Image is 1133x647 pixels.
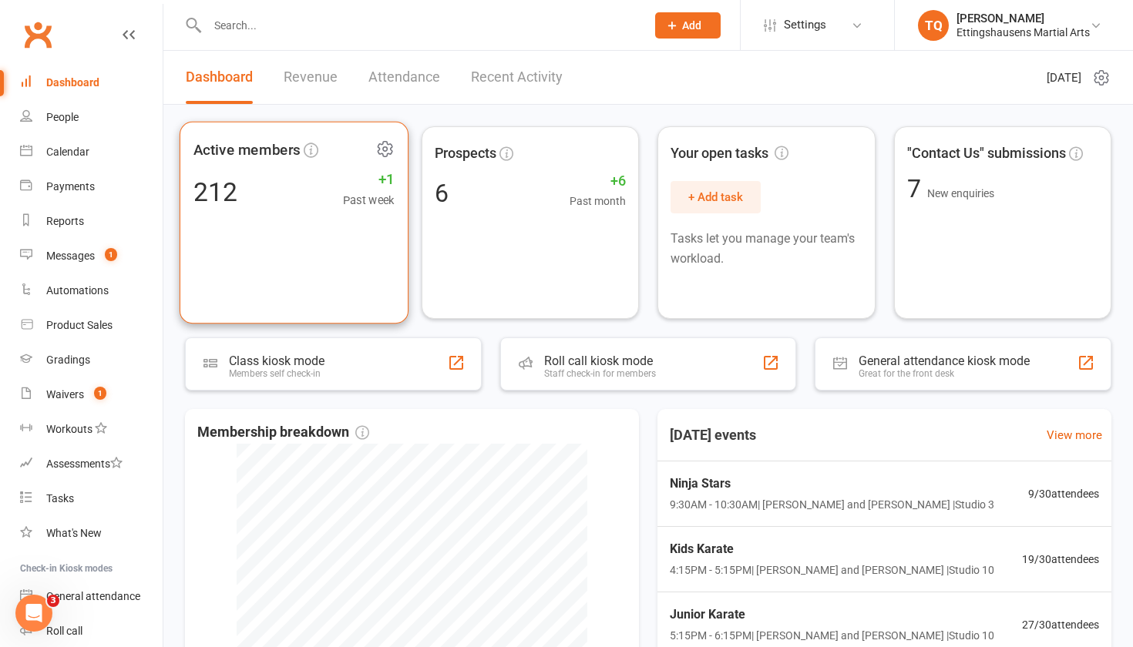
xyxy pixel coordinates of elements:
[657,421,768,449] h3: [DATE] events
[284,51,338,104] a: Revenue
[670,539,994,559] span: Kids Karate
[197,421,369,444] span: Membership breakdown
[20,343,163,377] a: Gradings
[20,308,163,343] a: Product Sales
[193,138,301,161] span: Active members
[20,135,163,169] a: Calendar
[544,354,656,368] div: Roll call kiosk mode
[20,204,163,239] a: Reports
[956,12,1090,25] div: [PERSON_NAME]
[918,10,949,41] div: TQ
[46,492,74,505] div: Tasks
[670,496,994,513] span: 9:30AM - 10:30AM | [PERSON_NAME] and [PERSON_NAME] | Studio 3
[956,25,1090,39] div: Ettingshausens Martial Arts
[368,51,440,104] a: Attendance
[859,354,1030,368] div: General attendance kiosk mode
[570,193,626,210] span: Past month
[20,579,163,614] a: General attendance kiosk mode
[655,12,721,39] button: Add
[46,354,90,366] div: Gradings
[46,625,82,637] div: Roll call
[46,111,79,123] div: People
[670,605,994,625] span: Junior Karate
[343,191,395,210] span: Past week
[186,51,253,104] a: Dashboard
[47,595,59,607] span: 3
[46,458,123,470] div: Assessments
[1047,69,1081,87] span: [DATE]
[46,76,99,89] div: Dashboard
[670,627,994,644] span: 5:15PM - 6:15PM | [PERSON_NAME] and [PERSON_NAME] | Studio 10
[20,100,163,135] a: People
[671,142,788,165] span: Your open tasks
[1047,426,1102,444] a: View more
[671,181,761,213] button: + Add task
[859,368,1030,379] div: Great for the front desk
[15,595,52,632] iframe: Intercom live chat
[46,215,84,227] div: Reports
[18,15,57,54] a: Clubworx
[570,170,626,193] span: +6
[20,412,163,447] a: Workouts
[46,180,95,193] div: Payments
[343,168,395,191] span: +1
[435,181,449,206] div: 6
[46,527,102,539] div: What's New
[20,273,163,308] a: Automations
[46,250,95,262] div: Messages
[20,169,163,204] a: Payments
[20,239,163,273] a: Messages 1
[46,146,89,158] div: Calendar
[203,15,635,36] input: Search...
[46,423,92,435] div: Workouts
[682,19,701,32] span: Add
[46,388,84,401] div: Waivers
[46,590,140,602] div: General attendance
[20,481,163,516] a: Tasks
[471,51,563,104] a: Recent Activity
[229,368,324,379] div: Members self check-in
[229,354,324,368] div: Class kiosk mode
[907,174,927,203] span: 7
[46,319,113,331] div: Product Sales
[1028,485,1099,502] span: 9 / 30 attendees
[435,142,496,165] span: Prospects
[20,377,163,412] a: Waivers 1
[20,65,163,100] a: Dashboard
[20,447,163,481] a: Assessments
[20,516,163,551] a: What's New
[1022,551,1099,568] span: 19 / 30 attendees
[784,8,826,42] span: Settings
[1022,616,1099,633] span: 27 / 30 attendees
[670,474,994,494] span: Ninja Stars
[544,368,656,379] div: Staff check-in for members
[105,248,117,261] span: 1
[927,187,994,199] span: New enquiries
[671,229,862,268] p: Tasks let you manage your team's workload.
[670,562,994,578] span: 4:15PM - 5:15PM | [PERSON_NAME] and [PERSON_NAME] | Studio 10
[907,142,1066,165] span: "Contact Us" submissions
[46,284,109,297] div: Automations
[94,387,106,400] span: 1
[193,179,237,205] div: 212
